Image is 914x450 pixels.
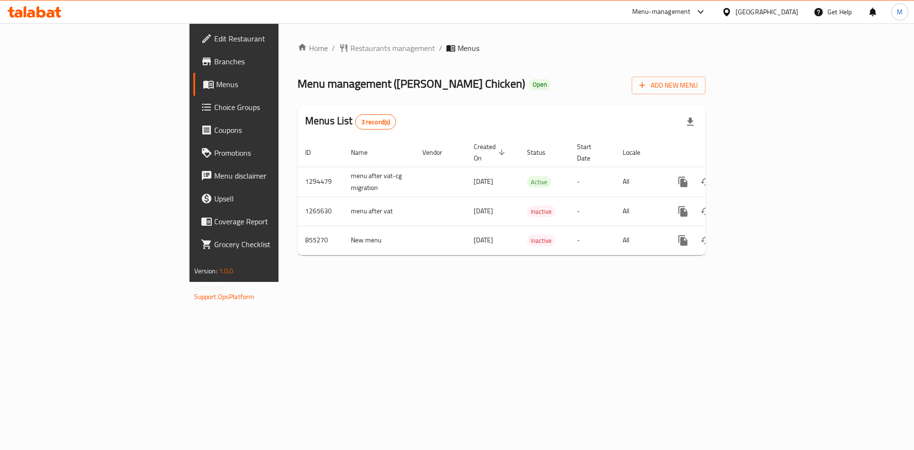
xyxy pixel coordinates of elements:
[339,42,435,54] a: Restaurants management
[214,56,335,67] span: Branches
[351,147,380,158] span: Name
[672,170,695,193] button: more
[194,290,255,303] a: Support.OpsPlatform
[577,141,604,164] span: Start Date
[214,193,335,204] span: Upsell
[672,200,695,223] button: more
[527,147,558,158] span: Status
[457,42,479,54] span: Menus
[897,7,903,17] span: M
[639,80,698,91] span: Add New Menu
[193,164,342,187] a: Menu disclaimer
[569,197,615,226] td: -
[214,216,335,227] span: Coverage Report
[439,42,442,54] li: /
[527,206,556,217] span: Inactive
[474,175,493,188] span: [DATE]
[422,147,455,158] span: Vendor
[735,7,798,17] div: [GEOGRAPHIC_DATA]
[343,226,415,255] td: New menu
[569,167,615,197] td: -
[193,210,342,233] a: Coverage Report
[298,42,705,54] nav: breadcrumb
[695,229,717,252] button: Change Status
[216,79,335,90] span: Menus
[193,50,342,73] a: Branches
[474,234,493,246] span: [DATE]
[527,235,556,246] span: Inactive
[214,147,335,159] span: Promotions
[194,281,238,293] span: Get support on:
[214,239,335,250] span: Grocery Checklist
[193,141,342,164] a: Promotions
[193,233,342,256] a: Grocery Checklist
[355,114,397,130] div: Total records count
[350,42,435,54] span: Restaurants management
[632,77,705,94] button: Add New Menu
[214,101,335,113] span: Choice Groups
[343,197,415,226] td: menu after vat
[623,147,653,158] span: Locale
[679,110,702,133] div: Export file
[214,170,335,181] span: Menu disclaimer
[615,167,664,197] td: All
[527,177,551,188] span: Active
[193,187,342,210] a: Upsell
[664,138,771,167] th: Actions
[356,118,396,127] span: 3 record(s)
[214,124,335,136] span: Coupons
[343,167,415,197] td: menu after vat-cg migration
[193,27,342,50] a: Edit Restaurant
[695,200,717,223] button: Change Status
[305,147,323,158] span: ID
[298,138,771,255] table: enhanced table
[527,176,551,188] div: Active
[474,141,508,164] span: Created On
[194,265,218,277] span: Version:
[615,197,664,226] td: All
[193,96,342,119] a: Choice Groups
[695,170,717,193] button: Change Status
[298,73,525,94] span: Menu management ( [PERSON_NAME] Chicken )
[632,6,691,18] div: Menu-management
[529,79,551,90] div: Open
[193,73,342,96] a: Menus
[569,226,615,255] td: -
[529,80,551,89] span: Open
[219,265,234,277] span: 1.0.0
[305,114,396,130] h2: Menus List
[474,205,493,217] span: [DATE]
[193,119,342,141] a: Coupons
[615,226,664,255] td: All
[672,229,695,252] button: more
[214,33,335,44] span: Edit Restaurant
